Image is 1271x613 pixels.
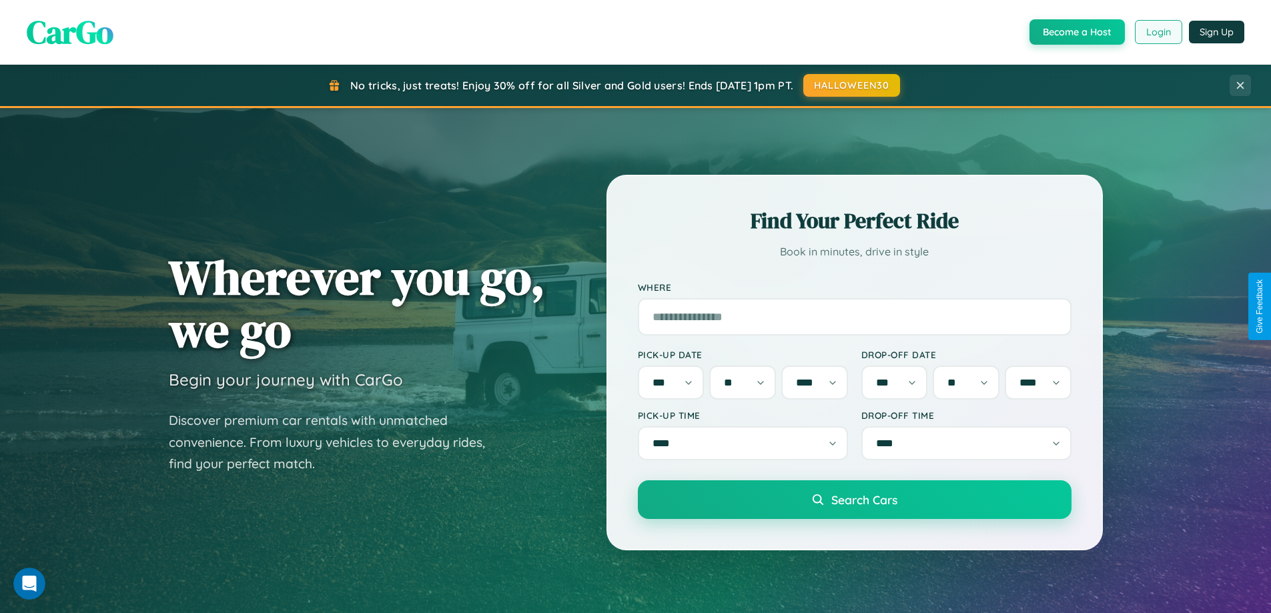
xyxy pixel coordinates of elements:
[169,251,545,356] h1: Wherever you go, we go
[861,349,1072,360] label: Drop-off Date
[831,492,897,507] span: Search Cars
[638,349,848,360] label: Pick-up Date
[169,410,502,475] p: Discover premium car rentals with unmatched convenience. From luxury vehicles to everyday rides, ...
[169,370,403,390] h3: Begin your journey with CarGo
[1255,279,1264,334] div: Give Feedback
[1029,19,1125,45] button: Become a Host
[1189,21,1244,43] button: Sign Up
[861,410,1072,421] label: Drop-off Time
[27,10,113,54] span: CarGo
[638,206,1072,235] h2: Find Your Perfect Ride
[803,74,900,97] button: HALLOWEEN30
[13,568,45,600] iframe: Intercom live chat
[350,79,793,92] span: No tricks, just treats! Enjoy 30% off for all Silver and Gold users! Ends [DATE] 1pm PT.
[638,480,1072,519] button: Search Cars
[638,410,848,421] label: Pick-up Time
[638,281,1072,293] label: Where
[1135,20,1182,44] button: Login
[638,242,1072,261] p: Book in minutes, drive in style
